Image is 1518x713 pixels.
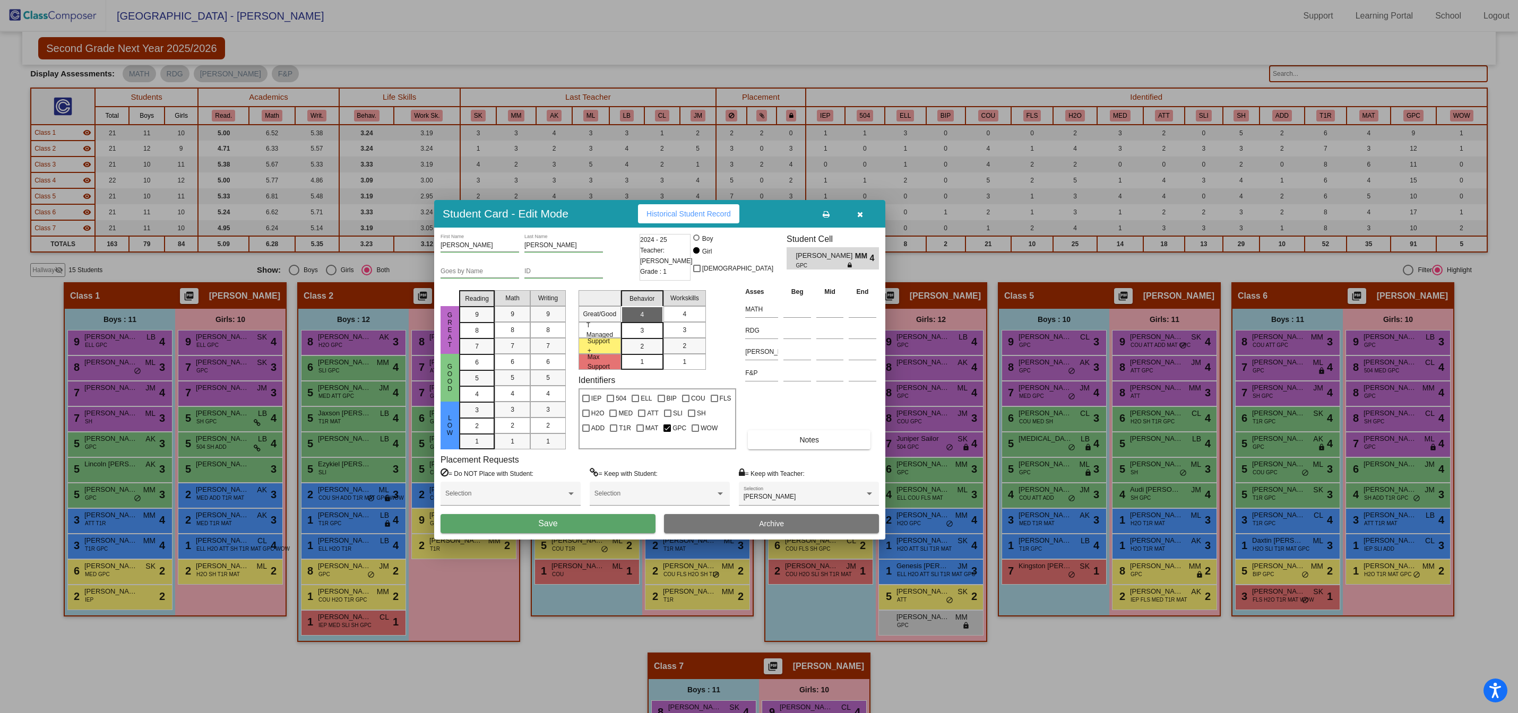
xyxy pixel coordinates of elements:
span: IEP [591,392,601,405]
input: assessment [745,323,778,338]
span: 8 [546,325,550,335]
span: SH [697,407,706,420]
span: [PERSON_NAME] [796,250,855,262]
span: [PERSON_NAME] [744,493,796,500]
span: Great [445,311,455,349]
span: 5 [511,373,514,382]
span: ELL [641,392,652,405]
span: 8 [475,326,479,335]
th: Mid [814,286,846,298]
span: BIP [667,392,677,405]
span: 1 [546,437,550,446]
span: 4 [511,389,514,398]
span: MED [618,407,633,420]
span: 4 [546,389,550,398]
span: 4 [640,310,644,319]
h3: Student Cell [787,234,879,244]
span: ATT [647,407,659,420]
button: Save [441,514,655,533]
span: Math [505,293,520,303]
span: Teacher: [PERSON_NAME] [640,245,693,266]
span: 2 [683,341,686,351]
span: Low [445,414,455,437]
span: Reading [465,294,489,303]
input: assessment [745,365,778,381]
span: 504 [616,392,626,405]
span: 6 [511,357,514,367]
span: Notes [799,436,819,444]
span: 6 [475,358,479,367]
div: Boy [702,234,713,244]
th: Beg [781,286,814,298]
span: 5 [546,373,550,382]
span: 2 [546,421,550,430]
span: Historical Student Record [646,210,731,218]
span: 9 [546,309,550,319]
button: Archive [664,514,879,533]
span: GPC [796,262,847,269]
label: Identifiers [579,375,615,385]
span: Archive [759,519,784,528]
span: WOW [701,422,718,434]
span: 3 [475,405,479,415]
span: Writing [538,293,558,303]
span: 3 [546,405,550,414]
span: SLI [673,407,683,420]
span: H2O [591,407,605,420]
button: Historical Student Record [638,204,739,223]
span: ADD [591,422,605,434]
span: 1 [640,357,644,367]
button: Notes [748,430,870,449]
label: Placement Requests [441,455,519,465]
span: 7 [511,341,514,351]
span: Workskills [670,293,699,303]
span: 6 [546,357,550,367]
h3: Student Card - Edit Mode [443,207,568,220]
span: [DEMOGRAPHIC_DATA] [702,262,773,275]
span: Grade : 1 [640,266,667,277]
input: goes by name [441,268,519,275]
span: T1R [619,422,631,434]
label: = Keep with Student: [590,468,658,479]
th: Asses [743,286,781,298]
input: assessment [745,344,778,360]
span: 4 [870,252,879,265]
span: 4 [475,389,479,399]
span: 2024 - 25 [640,234,667,245]
span: 8 [511,325,514,335]
span: 1 [683,357,686,367]
span: Good [445,363,455,393]
span: MM [855,250,870,262]
span: MAT [645,422,658,434]
span: 3 [683,325,686,335]
span: 5 [475,373,479,383]
span: 3 [640,326,644,335]
span: 9 [475,310,479,319]
span: FLS [720,392,731,405]
th: End [846,286,879,298]
span: 7 [475,342,479,351]
span: Save [538,519,557,528]
span: 9 [511,309,514,319]
span: GPC [672,422,686,434]
label: = Do NOT Place with Student: [441,468,533,479]
span: 3 [511,405,514,414]
input: assessment [745,301,778,317]
span: 2 [511,421,514,430]
span: COU [691,392,705,405]
span: 2 [640,342,644,351]
span: 2 [475,421,479,431]
div: Girl [702,247,712,256]
span: 7 [546,341,550,351]
span: Behavior [629,294,654,303]
span: 1 [511,437,514,446]
span: 1 [475,437,479,446]
label: = Keep with Teacher: [739,468,805,479]
span: 4 [683,309,686,319]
